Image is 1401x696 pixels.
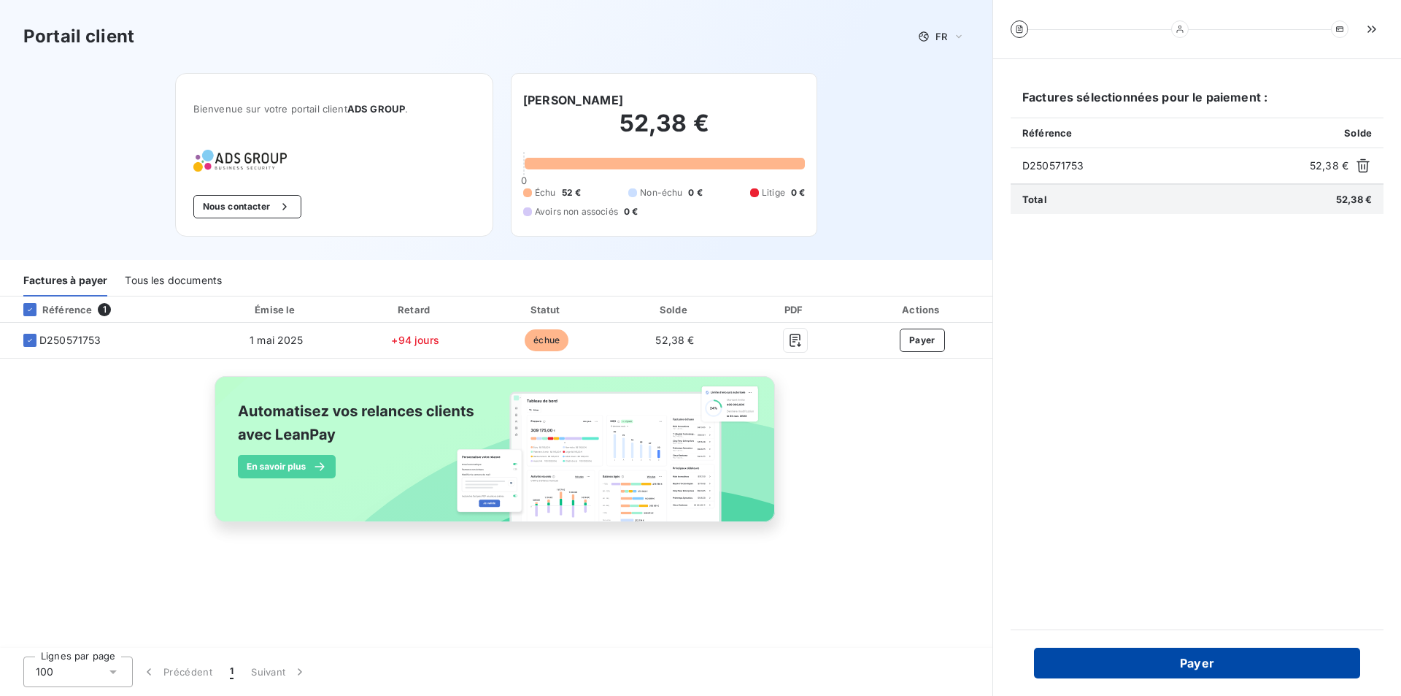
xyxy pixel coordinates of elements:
[1344,127,1372,139] span: Solde
[250,334,304,346] span: 1 mai 2025
[525,329,568,351] span: échue
[655,334,694,346] span: 52,38 €
[36,665,53,679] span: 100
[391,334,439,346] span: +94 jours
[562,186,582,199] span: 52 €
[1022,158,1304,173] span: D250571753
[125,266,222,297] div: Tous les documents
[1034,648,1360,678] button: Payer
[207,302,346,317] div: Émise le
[221,657,242,687] button: 1
[521,175,527,186] span: 0
[39,333,101,348] span: D250571753
[762,186,785,199] span: Litige
[352,302,479,317] div: Retard
[23,23,134,50] h3: Portail client
[347,103,405,115] span: ADS GROUP
[485,302,609,317] div: Statut
[791,186,805,199] span: 0 €
[193,150,287,172] img: Company logo
[935,31,947,42] span: FR
[688,186,702,199] span: 0 €
[242,657,316,687] button: Suivant
[12,303,92,316] div: Référence
[1011,88,1383,118] h6: Factures sélectionnées pour le paiement :
[133,657,221,687] button: Précédent
[193,103,475,115] span: Bienvenue sur votre portail client .
[535,205,618,218] span: Avoirs non associés
[98,303,111,316] span: 1
[535,186,556,199] span: Échu
[523,91,623,109] h6: [PERSON_NAME]
[523,109,805,153] h2: 52,38 €
[201,367,791,547] img: banner
[855,302,989,317] div: Actions
[193,195,301,218] button: Nous contacter
[23,266,107,297] div: Factures à payer
[624,205,638,218] span: 0 €
[640,186,682,199] span: Non-échu
[900,329,945,352] button: Payer
[1310,158,1348,173] span: 52,38 €
[1022,194,1047,205] span: Total
[230,665,233,679] span: 1
[1336,194,1372,205] span: 52,38 €
[1022,127,1072,139] span: Référence
[614,302,735,317] div: Solde
[741,302,849,317] div: PDF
